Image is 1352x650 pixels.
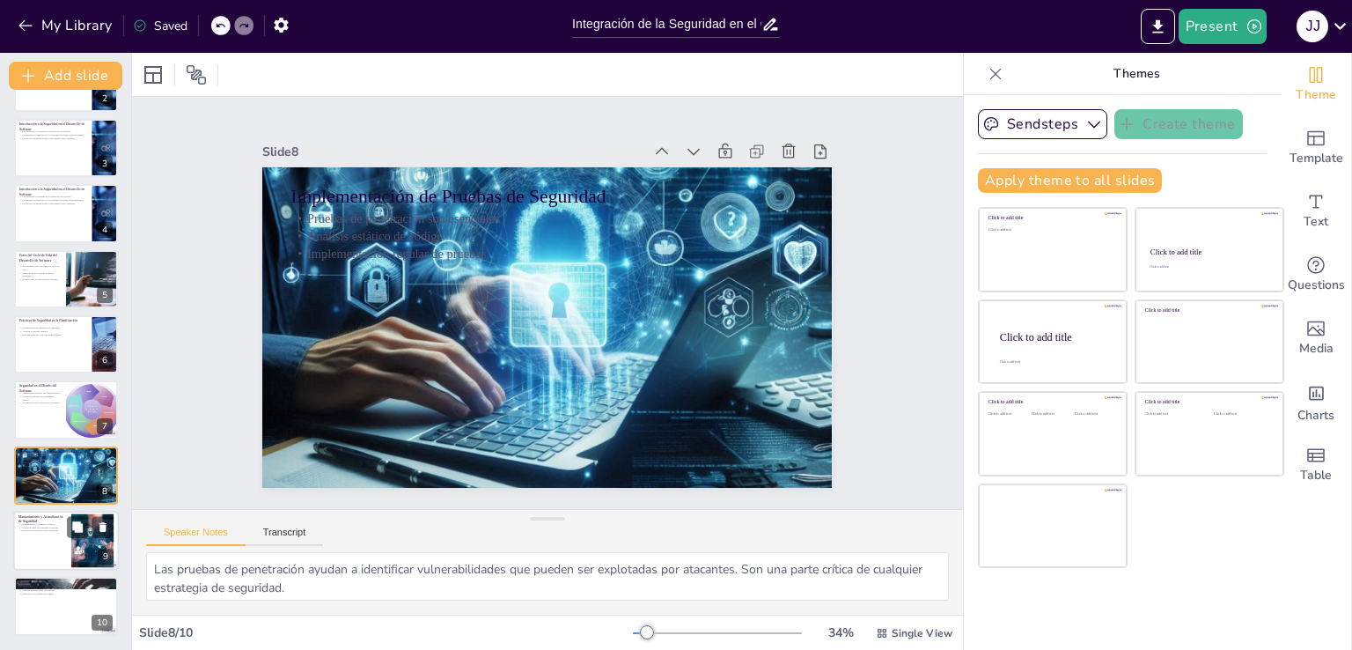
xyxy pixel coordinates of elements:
[1281,307,1351,370] div: Add images, graphics, shapes or video
[1179,9,1267,44] button: Present
[14,315,118,373] div: 6
[19,449,113,454] p: Implementación de Pruebas de Seguridad
[19,384,61,394] p: Seguridad en el Diseño del Software
[97,222,113,238] div: 4
[146,552,949,601] textarea: Las pruebas de penetración ayudan a identificar vulnerabilidades que pueden ser explotadas por at...
[97,352,113,368] div: 6
[19,402,61,405] p: Documentación de decisiones de diseño
[1281,243,1351,307] div: Get real-time input from your audience
[892,626,952,640] span: Single View
[139,624,633,641] div: Slide 8 / 10
[1281,370,1351,433] div: Add charts and graphs
[1214,412,1269,417] div: Click to add text
[19,329,87,333] p: Análisis de riesgos esencial
[19,253,61,262] p: Fases del Ciclo de Vida del Desarrollo de Software
[19,133,87,137] p: La integración temprana de la seguridad previene vulnerabilidades
[320,63,687,196] div: Slide 8
[98,550,114,565] div: 9
[988,228,1114,233] div: Click to add text
[1032,412,1071,417] div: Click to add text
[18,529,66,533] p: Educación de usuarios sobre seguridad
[9,62,122,90] button: Add slide
[19,395,61,402] p: Patrones de diseño que minimizan riesgos
[19,277,61,281] p: Evaluaciones de seguridad en pruebas
[1150,265,1267,269] div: Click to add text
[18,522,66,526] p: Mantenimiento continuo es esencial
[1296,85,1336,105] span: Theme
[1010,53,1263,95] p: Themes
[819,624,862,641] div: 34 %
[19,137,87,140] p: La falta de seguridad puede comprometer datos sensibles
[1300,466,1332,485] span: Table
[1114,109,1243,139] button: Create theme
[97,91,113,107] div: 2
[1290,149,1343,168] span: Template
[1297,11,1328,42] div: J J
[18,526,66,529] p: Actualizaciones de seguridad regulares
[19,454,113,457] p: Pruebas de penetración son esenciales
[97,287,113,303] div: 5
[1281,433,1351,497] div: Add a table
[1145,399,1271,405] div: Click to add title
[19,196,87,199] p: La seguridad es esencial en el desarrollo de software
[321,151,814,327] p: Análisis estático de código
[1000,330,1113,343] div: Click to add title
[19,318,87,323] p: Prácticas de Seguridad en la Planificación
[97,418,113,434] div: 7
[1288,276,1345,295] span: Questions
[186,64,207,85] span: Position
[19,129,87,133] p: La seguridad es esencial en el desarrollo de software
[67,516,88,537] button: Duplicate Slide
[92,615,113,631] div: 10
[97,156,113,172] div: 3
[988,399,1114,405] div: Click to add title
[988,412,1028,417] div: Click to add text
[246,527,324,546] button: Transcript
[1000,359,1111,363] div: Click to add body
[18,514,66,524] p: Mantenimiento y Actualización de Seguridad
[572,11,761,37] input: Insert title
[1281,116,1351,180] div: Add ready made slides
[316,168,809,343] p: Implementación regular de pruebas
[1304,212,1328,232] span: Text
[92,516,114,537] button: Delete Slide
[1299,339,1334,358] span: Media
[14,250,118,308] div: 5
[133,18,187,34] div: Saved
[1075,412,1114,417] div: Click to add text
[19,585,113,588] p: Seguridad es una necesidad, no una opción
[14,447,118,505] div: 8
[14,577,118,635] div: 10
[19,327,87,330] p: Identificación de requisitos de seguridad
[146,527,246,546] button: Speaker Notes
[1297,9,1328,44] button: J J
[19,591,113,595] p: Mejora de la confianza del cliente
[139,61,167,89] div: Layout
[19,187,87,196] p: Introducción a la Seguridad en el Desarrollo de Software
[1281,180,1351,243] div: Add text boxes
[988,215,1114,221] div: Click to add title
[327,135,820,310] p: Pruebas de penetración son esenciales
[19,461,113,464] p: Implementación regular de pruebas
[978,168,1162,193] button: Apply theme to all slides
[19,333,87,336] p: Enfoque proactivo evita problemas futuros
[1145,307,1271,314] div: Click to add title
[19,271,61,277] p: Importancia de la planificación de seguridad
[19,457,113,461] p: Análisis estático de código
[1297,406,1334,425] span: Charts
[1150,247,1267,256] div: Click to add title
[19,264,61,270] p: Oportunidades en cada fase del ciclo de vida
[1281,53,1351,116] div: Change the overall theme
[19,580,113,586] p: Conclusión
[19,122,87,131] p: Introducción a la Seguridad en el Desarrollo de Software
[19,588,113,592] p: Enfoque integral hacia la seguridad
[1145,412,1201,417] div: Click to add text
[333,110,828,293] p: Implementación de Pruebas de Seguridad
[1141,9,1175,44] button: Export to PowerPoint
[14,184,118,242] div: 4
[978,109,1107,139] button: Sendsteps
[14,119,118,177] div: 3
[19,392,61,395] p: Arquitecturas seguras son fundamentales
[19,199,87,203] p: La integración temprana de la seguridad previene vulnerabilidades
[13,511,119,571] div: 9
